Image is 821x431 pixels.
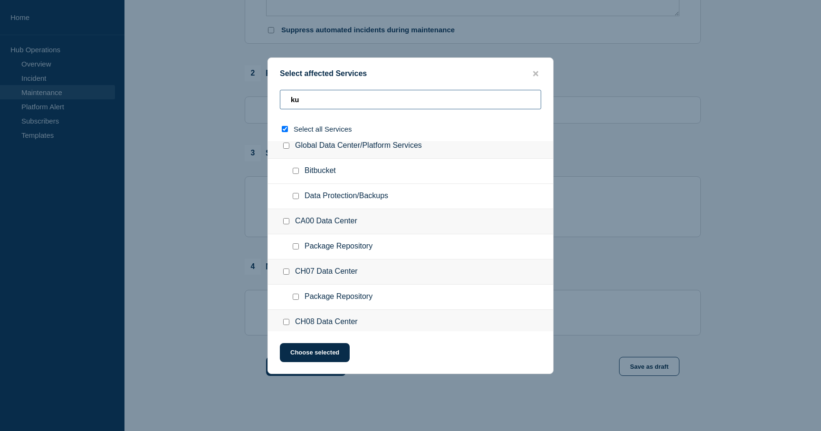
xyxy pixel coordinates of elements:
[283,319,289,325] input: CH08 Data Center checkbox
[268,310,553,335] div: CH08 Data Center
[268,133,553,159] div: Global Data Center/Platform Services
[282,126,288,132] input: select all checkbox
[283,143,289,149] input: Global Data Center/Platform Services checkbox
[280,343,350,362] button: Choose selected
[293,294,299,300] input: Package Repository checkbox
[294,125,352,133] span: Select all Services
[293,168,299,174] input: Bitbucket checkbox
[293,193,299,199] input: Data Protection/Backups checkbox
[305,242,372,251] span: Package Repository
[305,292,372,302] span: Package Repository
[293,243,299,249] input: Package Repository checkbox
[268,69,553,78] div: Select affected Services
[283,218,289,224] input: CA00 Data Center checkbox
[305,166,336,176] span: Bitbucket
[268,259,553,285] div: CH07 Data Center
[305,192,388,201] span: Data Protection/Backups
[280,90,541,109] input: Search
[268,209,553,234] div: CA00 Data Center
[530,69,541,78] button: close button
[283,268,289,275] input: CH07 Data Center checkbox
